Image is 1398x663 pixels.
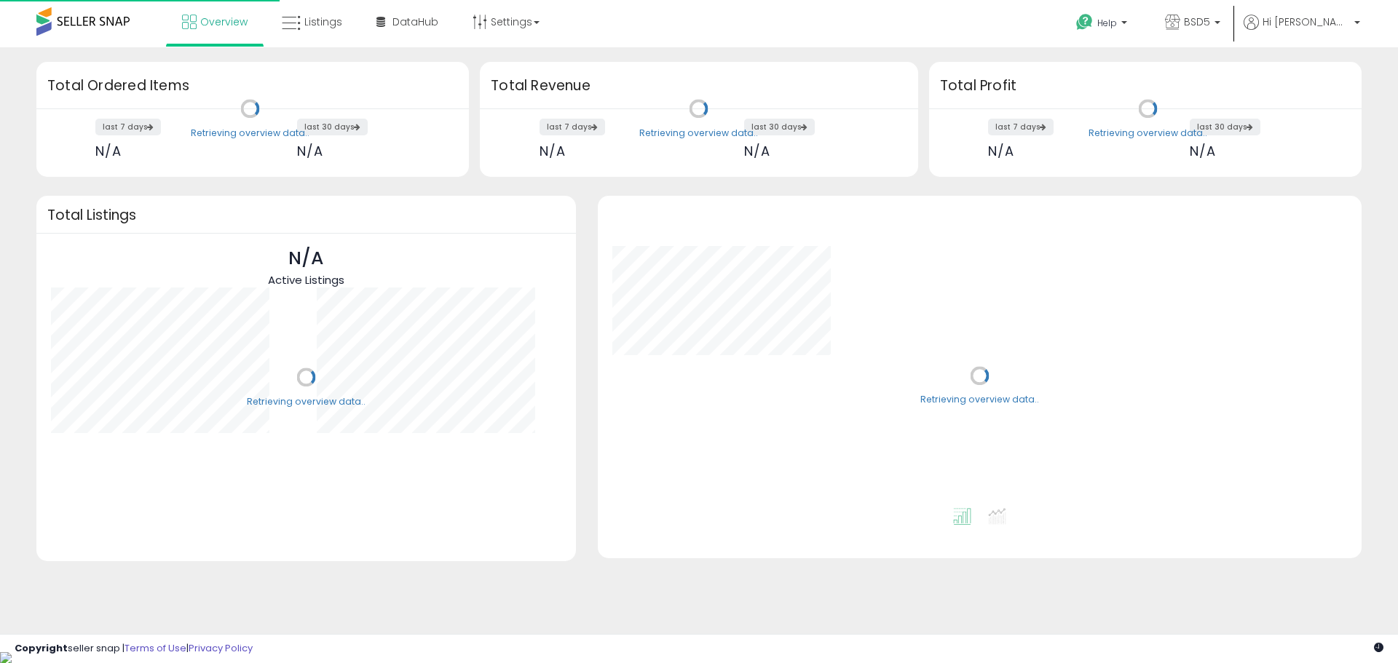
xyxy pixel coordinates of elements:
[200,15,248,29] span: Overview
[15,641,68,655] strong: Copyright
[1263,15,1350,29] span: Hi [PERSON_NAME]
[304,15,342,29] span: Listings
[920,394,1039,407] div: Retrieving overview data..
[1089,127,1207,140] div: Retrieving overview data..
[1244,15,1360,47] a: Hi [PERSON_NAME]
[247,395,366,408] div: Retrieving overview data..
[125,641,186,655] a: Terms of Use
[639,127,758,140] div: Retrieving overview data..
[1075,13,1094,31] i: Get Help
[1184,15,1210,29] span: BSD5
[189,641,253,655] a: Privacy Policy
[15,642,253,656] div: seller snap | |
[392,15,438,29] span: DataHub
[1065,2,1142,47] a: Help
[191,127,309,140] div: Retrieving overview data..
[1097,17,1117,29] span: Help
